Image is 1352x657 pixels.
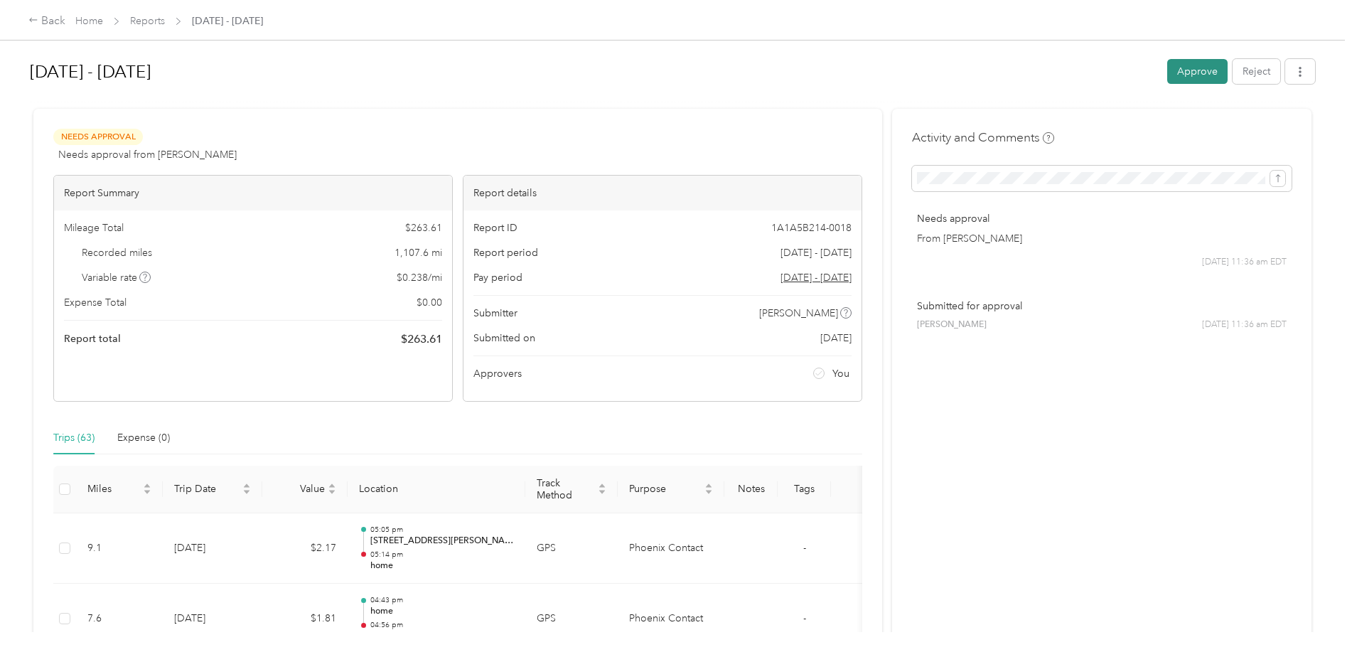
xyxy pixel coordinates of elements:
th: Track Method [525,466,618,513]
span: caret-up [704,481,713,490]
span: Expense Total [64,295,127,310]
td: [DATE] [163,513,262,584]
span: Purpose [629,483,702,495]
span: caret-down [704,488,713,496]
h4: Activity and Comments [912,129,1054,146]
span: [PERSON_NAME] [759,306,838,321]
button: Approve [1167,59,1228,84]
td: GPS [525,513,618,584]
th: Location [348,466,525,513]
th: Value [262,466,348,513]
th: Trip Date [163,466,262,513]
span: [DATE] [820,331,852,346]
span: Approvers [473,366,522,381]
p: 05:14 pm [370,550,514,560]
span: caret-up [143,481,151,490]
a: Reports [130,15,165,27]
span: 1,107.6 mi [395,245,442,260]
span: Track Method [537,477,595,501]
span: Recorded miles [82,245,152,260]
span: 1A1A5B214-0018 [771,220,852,235]
span: Submitted on [473,331,535,346]
td: 7.6 [76,584,163,655]
span: caret-up [598,481,606,490]
iframe: Everlance-gr Chat Button Frame [1272,577,1352,657]
p: home [370,605,514,618]
span: [DATE] - [DATE] [192,14,263,28]
td: $1.81 [262,584,348,655]
div: Expense (0) [117,430,170,446]
td: Phoenix Contact [618,584,724,655]
span: [PERSON_NAME] [917,319,987,331]
span: Value [274,483,325,495]
span: Needs Approval [53,129,143,145]
p: 04:43 pm [370,595,514,605]
span: caret-down [598,488,606,496]
span: Needs approval from [PERSON_NAME] [58,147,237,162]
span: caret-down [143,488,151,496]
span: Variable rate [82,270,151,285]
td: 9.1 [76,513,163,584]
span: caret-down [328,488,336,496]
p: [STREET_ADDRESS][PERSON_NAME] [370,535,514,547]
h1: Aug 1 - 31, 2025 [30,55,1157,89]
span: Report ID [473,220,517,235]
div: Report details [463,176,862,210]
span: $ 0.238 / mi [397,270,442,285]
button: Reject [1233,59,1280,84]
span: - [803,612,806,624]
td: GPS [525,584,618,655]
span: $ 0.00 [417,295,442,310]
span: caret-down [242,488,251,496]
td: [DATE] [163,584,262,655]
span: Trip Date [174,483,240,495]
a: Home [75,15,103,27]
div: Report Summary [54,176,452,210]
span: Report period [473,245,538,260]
span: Miles [87,483,140,495]
span: Submitter [473,306,517,321]
p: Submitted for approval [917,299,1287,314]
th: Miles [76,466,163,513]
p: 04:56 pm [370,620,514,630]
p: From [PERSON_NAME] [917,231,1287,246]
span: Pay period [473,270,522,285]
div: Back [28,13,65,30]
p: [STREET_ADDRESS][PERSON_NAME] [370,630,514,643]
span: Go to pay period [780,270,852,285]
th: Tags [778,466,831,513]
td: $2.17 [262,513,348,584]
span: $ 263.61 [401,331,442,348]
span: [DATE] 11:36 am EDT [1202,319,1287,331]
span: You [832,366,849,381]
span: [DATE] 11:36 am EDT [1202,256,1287,269]
th: Purpose [618,466,724,513]
p: home [370,560,514,572]
span: - [803,542,806,554]
th: Notes [724,466,778,513]
div: Trips (63) [53,430,95,446]
p: 05:05 pm [370,525,514,535]
td: Phoenix Contact [618,513,724,584]
span: caret-up [328,481,336,490]
span: [DATE] - [DATE] [780,245,852,260]
span: Report total [64,331,121,346]
span: $ 263.61 [405,220,442,235]
span: caret-up [242,481,251,490]
p: Needs approval [917,211,1287,226]
span: Mileage Total [64,220,124,235]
